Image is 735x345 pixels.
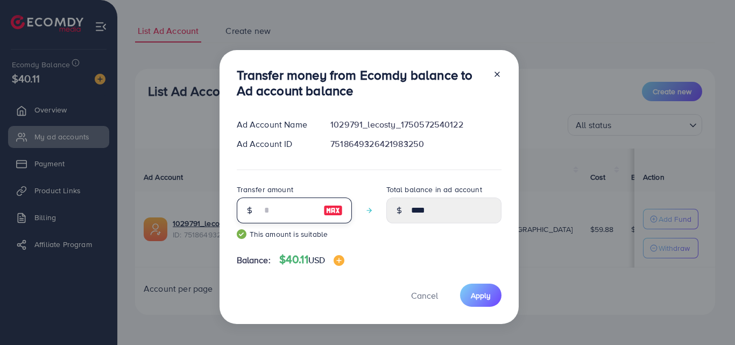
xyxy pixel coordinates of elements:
[308,254,325,266] span: USD
[322,138,510,150] div: 7518649326421983250
[386,184,482,195] label: Total balance in ad account
[471,290,491,301] span: Apply
[237,67,484,98] h3: Transfer money from Ecomdy balance to Ad account balance
[237,254,271,266] span: Balance:
[398,284,451,307] button: Cancel
[237,229,246,239] img: guide
[237,229,352,240] small: This amount is suitable
[237,184,293,195] label: Transfer amount
[323,204,343,217] img: image
[689,297,727,337] iframe: Chat
[334,255,344,266] img: image
[322,118,510,131] div: 1029791_lecosty_1750572540122
[460,284,501,307] button: Apply
[228,138,322,150] div: Ad Account ID
[411,290,438,301] span: Cancel
[279,253,344,266] h4: $40.11
[228,118,322,131] div: Ad Account Name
